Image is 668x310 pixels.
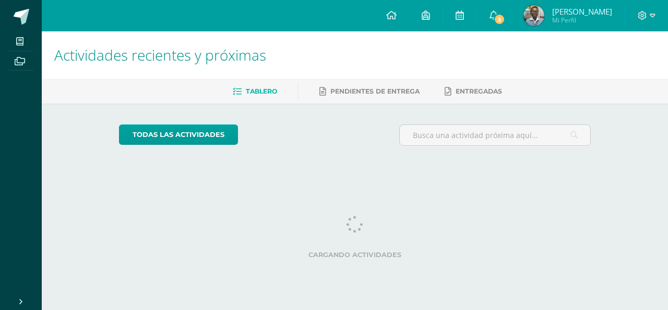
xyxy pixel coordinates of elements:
a: todas las Actividades [119,124,238,145]
span: Actividades recientes y próximas [54,45,266,65]
span: Pendientes de entrega [330,87,420,95]
img: 68d853dc98f1f1af4b37f6310fc34bca.png [523,5,544,26]
a: Entregadas [445,83,502,100]
span: [PERSON_NAME] [552,6,612,17]
span: Entregadas [456,87,502,95]
span: 3 [494,14,505,25]
span: Mi Perfil [552,16,612,25]
a: Tablero [233,83,277,100]
input: Busca una actividad próxima aquí... [400,125,591,145]
a: Pendientes de entrega [319,83,420,100]
span: Tablero [246,87,277,95]
label: Cargando actividades [119,251,591,259]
